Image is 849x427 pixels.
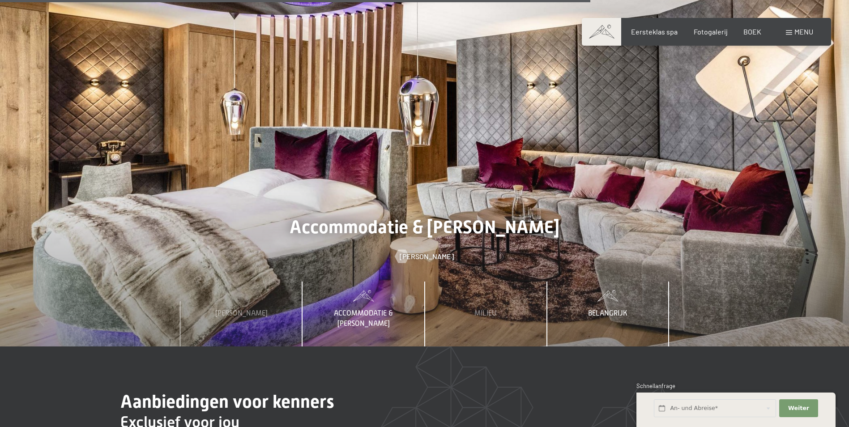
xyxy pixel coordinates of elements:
button: Weiter [779,399,818,418]
span: Schnellanfrage [636,382,675,389]
span: Aanbiedingen voor kenners [120,391,334,412]
span: Accommodatie & [PERSON_NAME] [334,309,393,327]
a: Eersteklas spa [631,27,678,36]
span: Accommodatie & [PERSON_NAME] [290,217,559,238]
span: [PERSON_NAME] [400,252,454,261]
span: Belangrijk [588,309,627,317]
span: [PERSON_NAME] [215,309,268,317]
span: Menu [794,27,813,36]
span: Weiter [788,404,809,412]
a: [PERSON_NAME] [395,252,454,261]
a: Fotogalerij [694,27,728,36]
span: Milieu [474,309,497,317]
a: BOEK [743,27,761,36]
